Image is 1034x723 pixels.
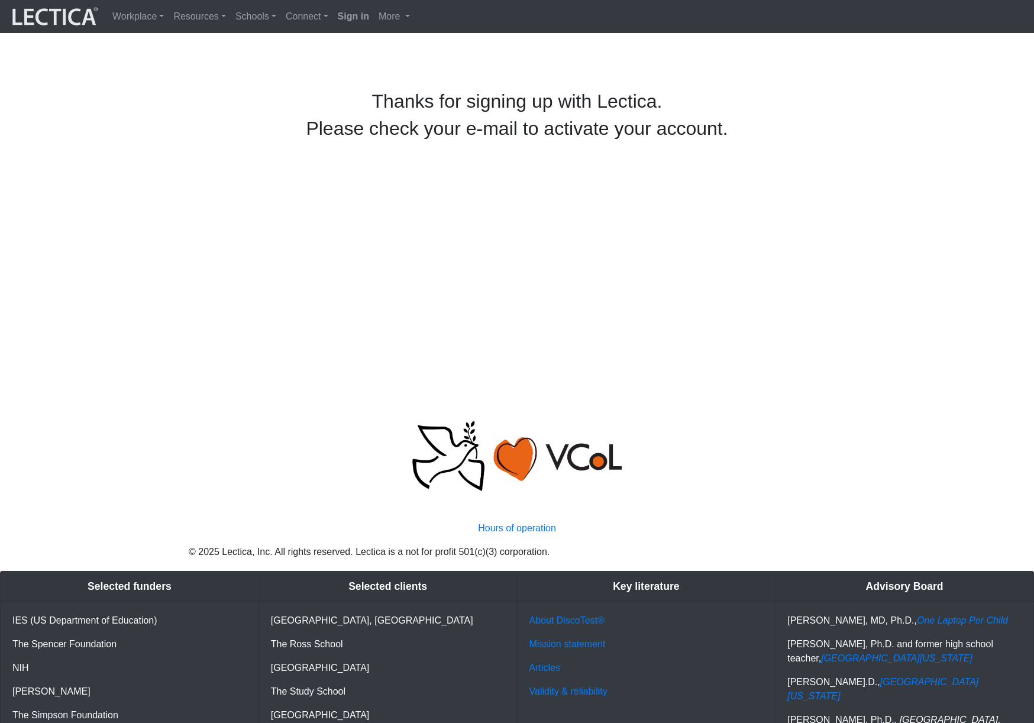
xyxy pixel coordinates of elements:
a: Hours of operation [478,523,556,533]
p: The Simpson Foundation [12,708,247,722]
div: Key literature [518,572,775,602]
h2: Please check your e-mail to activate your account. [181,117,852,140]
p: [PERSON_NAME] [12,685,247,699]
p: The Ross School [271,637,505,651]
div: Selected clients [259,572,517,602]
a: [GEOGRAPHIC_DATA][US_STATE] [787,677,978,701]
a: Schools [231,5,281,28]
a: Workplace [108,5,169,28]
p: The Study School [271,685,505,699]
a: Articles [529,663,560,673]
a: Sign in [333,5,374,28]
a: Connect [281,5,333,28]
a: Validity & reliability [529,686,608,696]
a: More [374,5,415,28]
h2: Thanks for signing up with Lectica. [181,90,852,112]
img: lecticalive [9,5,98,28]
a: Resources [169,5,231,28]
a: Mission statement [529,639,606,649]
p: IES (US Department of Education) [12,614,247,628]
img: Peace, love, VCoL [409,419,625,493]
p: [PERSON_NAME], MD, Ph.D., [787,614,1022,628]
p: [GEOGRAPHIC_DATA] [271,661,505,675]
a: One Laptop Per Child [917,615,1008,625]
div: Advisory Board [775,572,1033,602]
div: Selected funders [1,572,258,602]
strong: Sign in [338,11,369,21]
a: About DiscoTest® [529,615,605,625]
p: © 2025 Lectica, Inc. All rights reserved. Lectica is a not for profit 501(c)(3) corporation. [189,545,845,559]
p: NIH [12,661,247,675]
p: [GEOGRAPHIC_DATA] [271,708,505,722]
p: [PERSON_NAME].D., [787,675,1022,703]
a: [GEOGRAPHIC_DATA][US_STATE] [821,653,972,663]
p: [PERSON_NAME], Ph.D. and former high school teacher, [787,637,1022,666]
p: The Spencer Foundation [12,637,247,651]
p: [GEOGRAPHIC_DATA], [GEOGRAPHIC_DATA] [271,614,505,628]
